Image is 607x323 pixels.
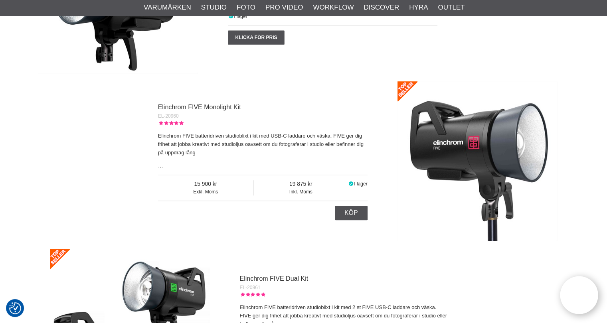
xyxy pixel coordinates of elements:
[335,206,368,220] a: Köp
[254,180,348,189] span: 19 875
[364,2,399,13] a: Discover
[254,188,348,195] span: Inkl. Moms
[438,2,465,13] a: Outlet
[348,181,354,187] i: I lager
[144,2,191,13] a: Varumärken
[158,163,163,169] a: …
[237,2,255,13] a: Foto
[9,302,21,314] img: Revisit consent button
[158,104,241,110] a: Elinchrom FIVE Monolight Kit
[228,14,234,19] i: I lager
[228,30,285,45] a: Klicka för pris
[158,113,179,119] span: EL-20960
[239,291,265,298] div: Kundbetyg: 5.00
[239,275,308,282] a: Elinchrom FIVE Dual Kit
[313,2,354,13] a: Workflow
[158,132,368,157] p: Elinchrom FIVE batteridriven studioblixt i kit med USB-C laddare och väska. FIVE ger dig frihet a...
[239,285,260,290] span: EL-20961
[158,120,184,127] div: Kundbetyg: 5.00
[354,181,367,187] span: I lager
[265,2,303,13] a: Pro Video
[234,14,247,19] span: I lager
[158,180,253,189] span: 15 900
[397,81,557,241] img: Elinchrom FIVE Monolight Kit
[9,301,21,315] button: Samtyckesinställningar
[158,188,253,195] span: Exkl. Moms
[201,2,227,13] a: Studio
[409,2,428,13] a: Hyra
